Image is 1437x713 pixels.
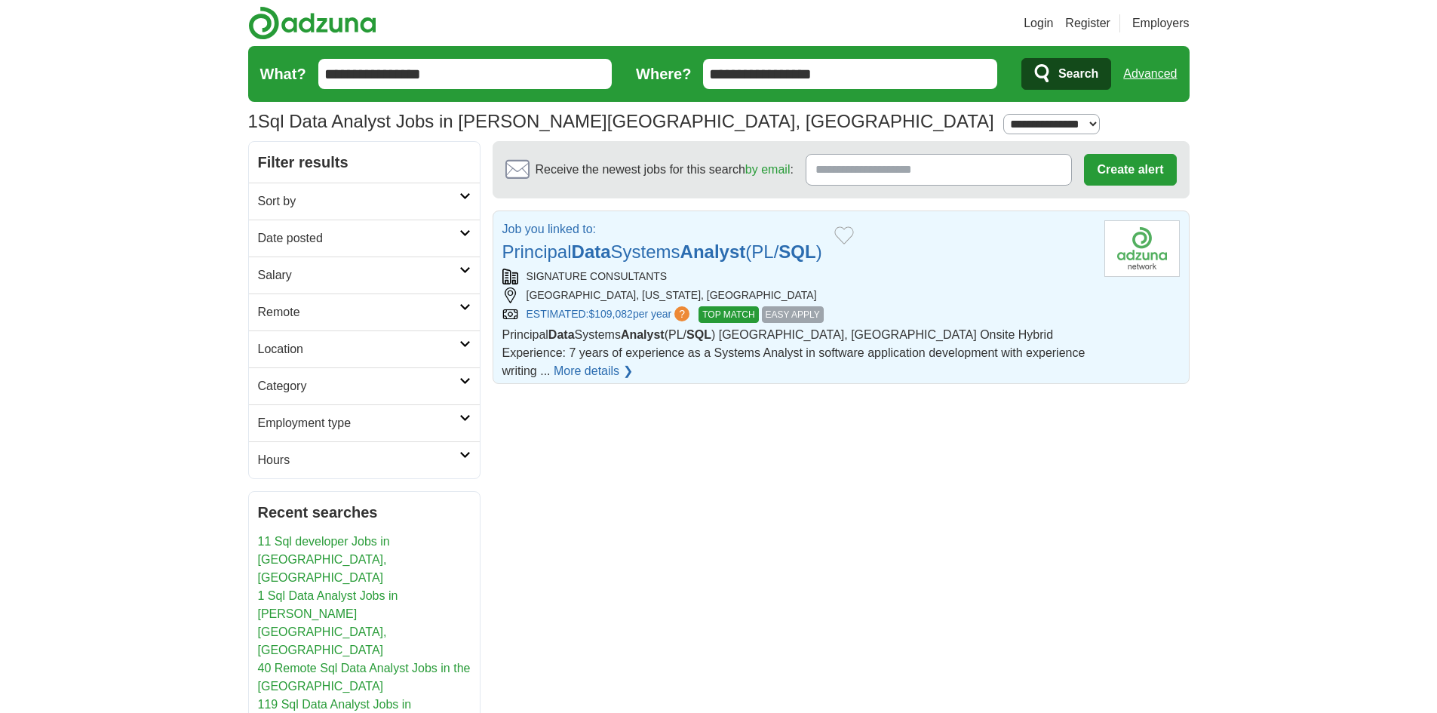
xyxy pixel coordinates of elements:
a: 11 Sql developer Jobs in [GEOGRAPHIC_DATA], [GEOGRAPHIC_DATA] [258,535,390,584]
button: Search [1021,58,1111,90]
h2: Filter results [249,142,480,183]
h2: Location [258,340,459,358]
a: Login [1024,14,1053,32]
span: Search [1058,59,1098,89]
a: by email [745,163,791,176]
span: Receive the newest jobs for this search : [536,161,794,179]
button: Add to favorite jobs [834,226,854,244]
a: Category [249,367,480,404]
h2: Recent searches [258,501,471,524]
h2: Remote [258,303,459,321]
label: Where? [636,63,691,85]
h2: Salary [258,266,459,284]
a: ESTIMATED:$109,082per year? [527,306,693,323]
h2: Hours [258,451,459,469]
h1: Sql Data Analyst Jobs in [PERSON_NAME][GEOGRAPHIC_DATA], [GEOGRAPHIC_DATA] [248,111,994,131]
a: Date posted [249,220,480,257]
div: [GEOGRAPHIC_DATA], [US_STATE], [GEOGRAPHIC_DATA] [502,287,1092,303]
h2: Category [258,377,459,395]
strong: SQL [686,328,711,341]
span: TOP MATCH [699,306,758,323]
div: SIGNATURE CONSULTANTS [502,269,1092,284]
img: Company logo [1104,220,1180,277]
a: Employment type [249,404,480,441]
span: EASY APPLY [762,306,824,323]
a: Salary [249,257,480,293]
strong: Analyst [680,241,746,262]
span: $109,082 [588,308,632,320]
a: 40 Remote Sql Data Analyst Jobs in the [GEOGRAPHIC_DATA] [258,662,471,693]
p: Job you linked to: [502,220,822,238]
h2: Date posted [258,229,459,247]
button: Create alert [1084,154,1176,186]
a: Advanced [1123,59,1177,89]
span: ? [674,306,689,321]
a: PrincipalDataSystemsAnalyst(PL/SQL) [502,241,822,262]
a: Sort by [249,183,480,220]
a: Hours [249,441,480,478]
strong: Data [548,328,575,341]
label: What? [260,63,306,85]
span: Principal Systems (PL/ ) [GEOGRAPHIC_DATA], [GEOGRAPHIC_DATA] Onsite Hybrid Experience: 7 years o... [502,328,1085,377]
h2: Employment type [258,414,459,432]
h2: Sort by [258,192,459,211]
img: Adzuna logo [248,6,376,40]
span: 1 [248,108,258,135]
strong: Analyst [621,328,665,341]
a: Remote [249,293,480,330]
a: 1 Sql Data Analyst Jobs in [PERSON_NAME][GEOGRAPHIC_DATA], [GEOGRAPHIC_DATA] [258,589,398,656]
a: Location [249,330,480,367]
strong: Data [572,241,611,262]
strong: SQL [778,241,815,262]
a: More details ❯ [554,362,633,380]
a: Employers [1132,14,1190,32]
a: Register [1065,14,1110,32]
